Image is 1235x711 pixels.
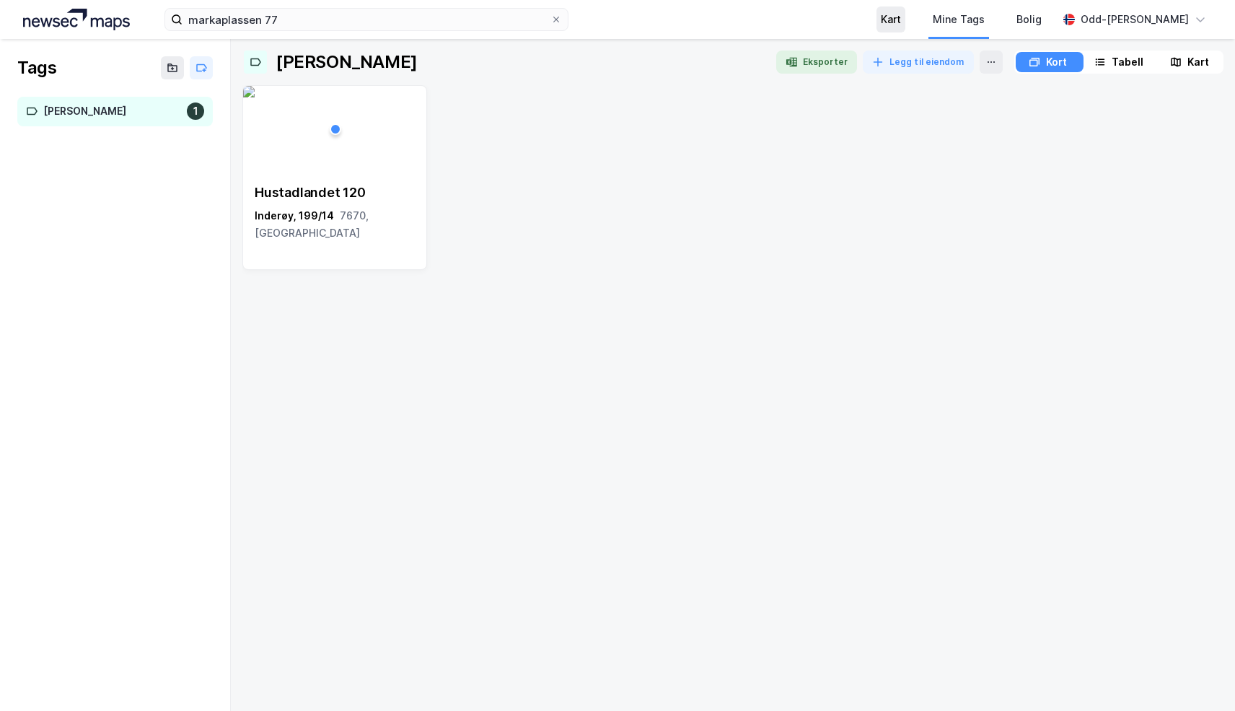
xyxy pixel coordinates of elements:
[863,51,974,74] button: Legg til eiendom
[17,56,56,79] div: Tags
[881,11,901,28] div: Kart
[243,86,255,97] img: 256x120
[255,184,415,201] div: Hustadlandet 120
[1016,11,1042,28] div: Bolig
[255,209,369,239] span: 7670, [GEOGRAPHIC_DATA]
[43,102,181,121] div: [PERSON_NAME]
[23,9,130,30] img: logo.a4113a55bc3d86da70a041830d287a7e.svg
[1112,53,1143,71] div: Tabell
[276,51,418,74] div: [PERSON_NAME]
[1046,53,1067,71] div: Kort
[1081,11,1189,28] div: Odd-[PERSON_NAME]
[1163,642,1235,711] div: Kontrollprogram for chat
[933,11,985,28] div: Mine Tags
[255,207,415,242] div: Inderøy, 199/14
[17,97,213,126] a: [PERSON_NAME]1
[776,51,857,74] button: Eksporter
[183,9,550,30] input: Søk på adresse, matrikkel, gårdeiere, leietakere eller personer
[187,102,204,120] div: 1
[1163,642,1235,711] iframe: Chat Widget
[1187,53,1209,71] div: Kart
